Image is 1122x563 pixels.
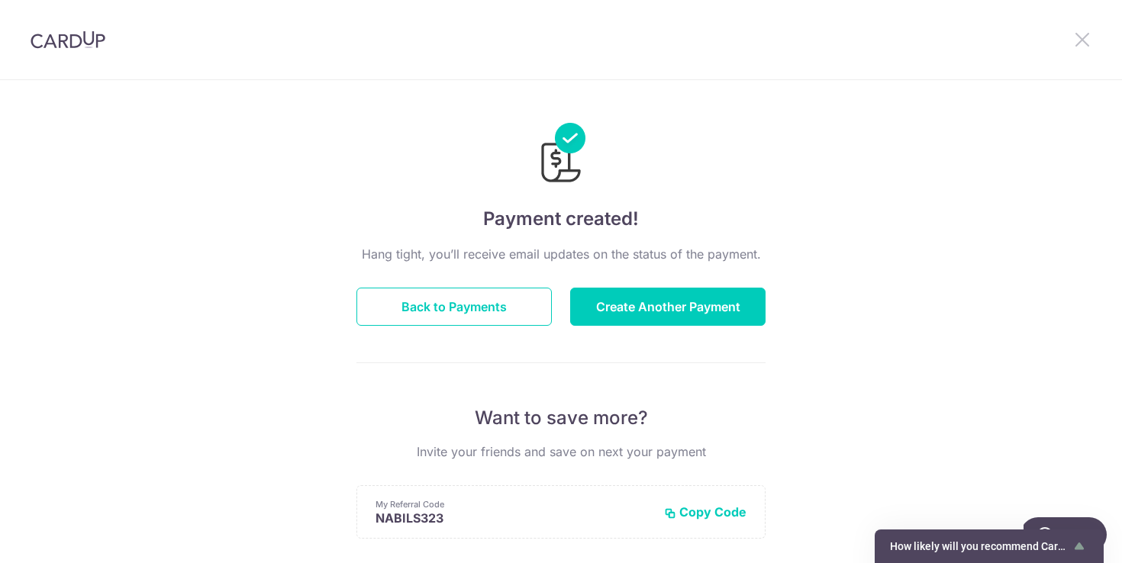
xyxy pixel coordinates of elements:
[537,123,585,187] img: Payments
[356,205,766,233] h4: Payment created!
[356,442,766,461] p: Invite your friends and save on next your payment
[1024,517,1107,555] iframe: Opens a widget where you can find more information
[664,504,746,520] button: Copy Code
[376,498,652,510] p: My Referral Code
[31,31,105,49] img: CardUp
[890,540,1070,552] span: How likely will you recommend CardUp to a friend?
[356,288,552,326] button: Back to Payments
[890,537,1088,555] button: Show survey - How likely will you recommend CardUp to a friend?
[570,288,766,326] button: Create Another Payment
[356,245,766,263] p: Hang tight, you’ll receive email updates on the status of the payment.
[376,510,652,526] p: NABILS323
[356,406,766,430] p: Want to save more?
